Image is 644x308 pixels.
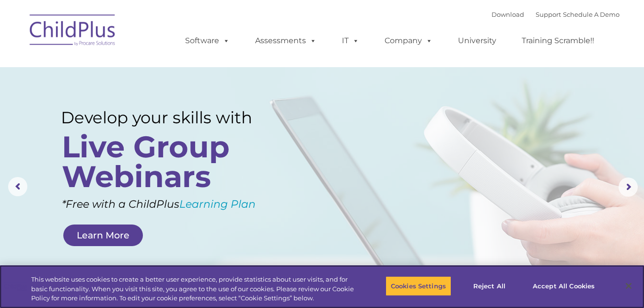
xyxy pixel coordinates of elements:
button: Close [618,275,639,296]
a: Support [536,11,561,18]
rs-layer: *Free with a ChildPlus [62,195,289,214]
a: University [448,31,506,50]
a: Schedule A Demo [563,11,620,18]
button: Accept All Cookies [527,276,600,296]
a: Learning Plan [179,198,256,211]
button: Cookies Settings [386,276,451,296]
font: | [492,11,620,18]
img: ChildPlus by Procare Solutions [25,8,121,56]
rs-layer: Develop your skills with [61,108,274,127]
a: Assessments [246,31,326,50]
button: Reject All [459,276,519,296]
a: Software [176,31,239,50]
a: Learn More [63,225,143,246]
rs-layer: Live Group Webinars [62,132,271,191]
div: This website uses cookies to create a better user experience, provide statistics about user visit... [31,275,354,303]
a: Company [375,31,442,50]
span: Phone number [133,103,174,110]
a: Download [492,11,524,18]
a: IT [332,31,369,50]
a: Training Scramble!! [512,31,604,50]
span: Last name [133,63,163,71]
